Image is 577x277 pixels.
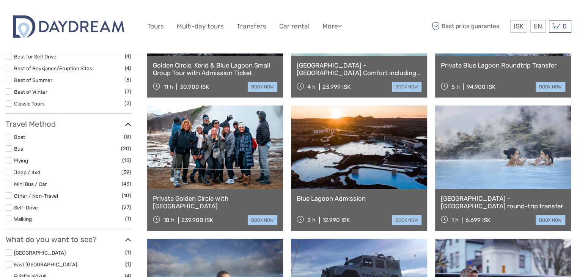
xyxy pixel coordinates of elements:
a: Boat [14,134,25,140]
a: Other / Non-Travel [14,193,58,199]
div: 30.900 ISK [180,83,209,90]
a: Blue Lagoon Admission [297,195,421,202]
a: Bus [14,146,23,152]
a: Best of Winter [14,89,47,95]
span: (4) [125,64,131,72]
span: 3 h [307,217,316,223]
a: book now [248,82,277,92]
span: 1 h [451,217,458,223]
span: 5 h [451,83,459,90]
span: (20) [121,144,131,153]
a: Mini Bus / Car [14,181,47,187]
span: (1) [125,248,131,257]
span: Best price guarantee [430,20,508,33]
a: Multi-day tours [177,21,224,32]
span: 4 h [307,83,316,90]
span: 11 h [164,83,173,90]
span: (7) [125,87,131,96]
a: Best of Summer [14,77,52,83]
a: Transfers [237,21,266,32]
div: 12.990 ISK [322,217,350,223]
a: Walking [14,216,32,222]
span: (10) [122,191,131,200]
a: Car rental [279,21,310,32]
div: EN [530,20,546,33]
a: Private Blue Lagoon Roundtrip Transfer [441,61,565,69]
a: Classic Tours [14,101,45,107]
span: (13) [122,156,131,165]
h3: Travel Method [6,120,131,129]
a: Jeep / 4x4 [14,169,40,175]
a: Best of Reykjanes/Eruption Sites [14,65,92,71]
a: Flying [14,157,28,164]
a: book now [392,215,421,225]
a: [GEOGRAPHIC_DATA] - [GEOGRAPHIC_DATA] round-trip transfer [441,195,565,210]
span: (39) [121,168,131,176]
span: ISK [514,22,524,30]
a: Tours [147,21,164,32]
span: (1) [125,214,131,223]
span: 10 h [164,217,175,223]
span: (43) [122,179,131,188]
div: 94.900 ISK [466,83,495,90]
a: More [322,21,342,32]
div: 239.900 ISK [181,217,213,223]
a: book now [248,215,277,225]
span: (4) [125,52,131,61]
a: [GEOGRAPHIC_DATA] - [GEOGRAPHIC_DATA] Comfort including admission [297,61,421,77]
div: 6.699 ISK [465,217,490,223]
h3: What do you want to see? [6,235,131,244]
a: Best for Self Drive [14,54,57,60]
a: book now [536,82,565,92]
span: (27) [122,203,131,212]
a: Golden Circle, Kerid & Blue Lagoon Small Group Tour with Admission Ticket [153,61,277,77]
a: book now [392,82,421,92]
a: East [GEOGRAPHIC_DATA] [14,261,77,268]
span: (5) [124,76,131,84]
span: (8) [124,132,131,141]
a: [GEOGRAPHIC_DATA] [14,250,66,256]
a: Self-Drive [14,205,38,211]
a: book now [536,215,565,225]
a: Private Golden Circle with [GEOGRAPHIC_DATA] [153,195,277,210]
span: (1) [125,260,131,269]
span: (2) [124,99,131,108]
div: 23.999 ISK [322,83,351,90]
span: 0 [561,22,568,30]
img: 2722-c67f3ee1-da3f-448a-ae30-a82a1b1ec634_logo_big.jpg [6,11,131,42]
